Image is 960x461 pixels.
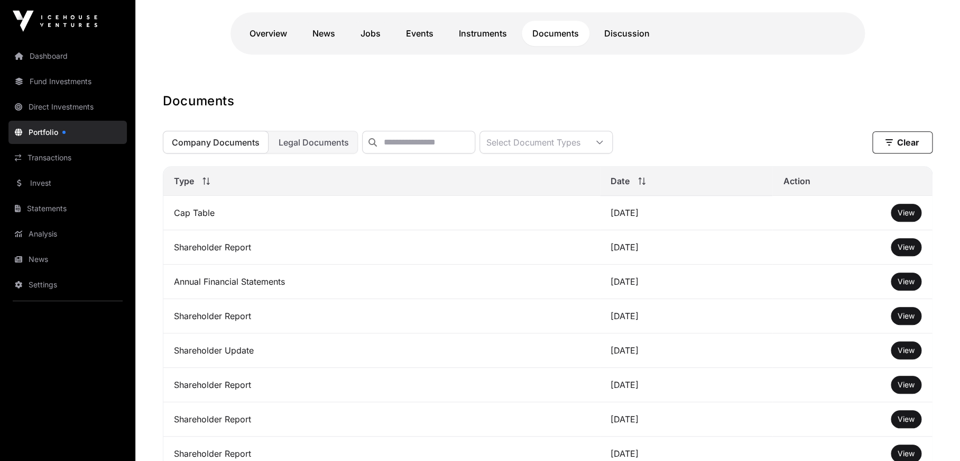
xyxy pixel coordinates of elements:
h1: Documents [163,93,933,110]
td: [DATE] [600,299,773,333]
span: View [898,242,915,251]
td: Annual Financial Statements [163,265,600,299]
a: Overview [239,21,298,46]
span: View [898,380,915,389]
button: Legal Documents [270,131,358,153]
button: View [891,307,921,325]
td: Shareholder Update [163,333,600,368]
td: Shareholder Report [163,402,600,437]
a: News [302,21,346,46]
span: View [898,208,915,217]
a: View [898,448,915,459]
button: View [891,273,921,291]
img: Icehouse Ventures Logo [13,11,97,32]
a: View [898,379,915,390]
a: View [898,345,915,356]
a: Fund Investments [8,70,127,93]
span: View [898,277,915,286]
button: View [891,376,921,394]
a: Settings [8,273,127,296]
td: Shareholder Report [163,368,600,402]
td: [DATE] [600,265,773,299]
button: Company Documents [163,131,269,153]
a: Jobs [350,21,391,46]
a: Direct Investments [8,95,127,119]
span: Date [611,175,630,187]
nav: Tabs [239,21,856,46]
button: View [891,238,921,256]
a: Invest [8,171,127,195]
a: Analysis [8,222,127,246]
button: View [891,341,921,359]
a: Events [395,21,444,46]
button: View [891,204,921,222]
td: Shareholder Report [163,230,600,265]
span: Legal Documents [279,137,349,148]
td: Cap Table [163,196,600,230]
a: Portfolio [8,121,127,144]
a: View [898,311,915,321]
a: View [898,207,915,218]
td: [DATE] [600,368,773,402]
td: Shareholder Report [163,299,600,333]
a: View [898,276,915,287]
span: View [898,311,915,320]
a: Transactions [8,146,127,169]
span: Type [174,175,194,187]
a: View [898,414,915,424]
span: Action [783,175,810,187]
td: [DATE] [600,196,773,230]
td: [DATE] [600,230,773,265]
a: Documents [522,21,589,46]
span: View [898,346,915,355]
div: Select Document Types [480,131,587,153]
button: View [891,410,921,428]
a: Instruments [448,21,518,46]
a: News [8,248,127,271]
a: View [898,242,915,252]
a: Discussion [594,21,660,46]
td: [DATE] [600,333,773,368]
span: Company Documents [172,137,260,148]
a: Dashboard [8,44,127,68]
a: Statements [8,197,127,220]
span: View [898,414,915,423]
iframe: Chat Widget [907,410,960,461]
span: View [898,449,915,458]
td: [DATE] [600,402,773,437]
button: Clear [872,131,933,153]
